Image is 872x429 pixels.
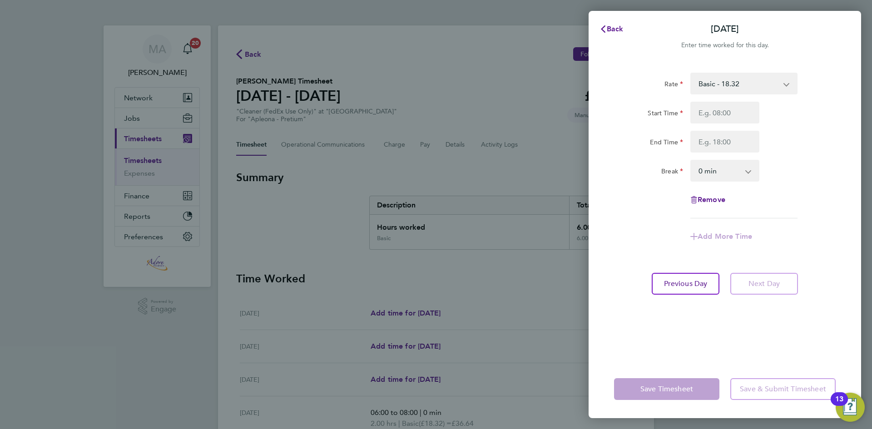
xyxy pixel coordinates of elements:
span: Back [607,25,624,33]
label: Rate [664,80,683,91]
input: E.g. 08:00 [690,102,759,123]
label: Break [661,167,683,178]
label: Start Time [648,109,683,120]
button: Back [590,20,633,38]
input: E.g. 18:00 [690,131,759,153]
button: Previous Day [652,273,719,295]
span: Previous Day [664,279,708,288]
div: Enter time worked for this day. [589,40,861,51]
p: [DATE] [711,23,739,35]
button: Remove [690,196,725,203]
div: 13 [835,399,843,411]
label: End Time [650,138,683,149]
button: Open Resource Center, 13 new notifications [836,393,865,422]
span: Remove [698,195,725,204]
